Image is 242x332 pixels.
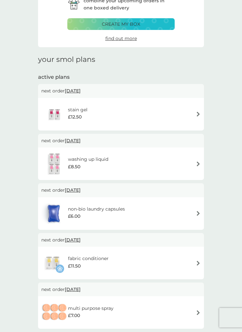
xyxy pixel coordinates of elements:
[41,252,64,274] img: fabric conditioner
[41,187,201,194] p: next order
[41,301,68,324] img: multi purpose spray
[68,113,82,120] span: £12.50
[41,286,201,293] p: next order
[68,213,80,220] span: £6.00
[68,106,87,113] h6: stain gel
[68,205,125,213] h6: non-bio laundry capsules
[196,112,201,117] img: arrow right
[68,163,80,170] span: £8.50
[38,55,204,64] h1: your smol plans
[68,255,109,262] h6: fabric conditioner
[67,18,175,30] button: create my box
[196,161,201,166] img: arrow right
[41,202,66,225] img: non-bio laundry capsules
[196,211,201,216] img: arrow right
[105,35,137,41] span: find out more
[68,262,81,270] span: £11.50
[65,85,81,97] span: [DATE]
[41,152,68,175] img: washing up liquid
[41,236,201,243] p: next order
[65,134,81,147] span: [DATE]
[68,312,80,319] span: £7.00
[68,156,108,163] h6: washing up liquid
[102,21,140,28] p: create my box
[65,184,81,196] span: [DATE]
[196,261,201,266] img: arrow right
[41,103,68,126] img: stain gel
[105,35,137,42] a: find out more
[41,137,201,144] p: next order
[38,74,204,81] h2: active plans
[196,310,201,315] img: arrow right
[41,87,201,94] p: next order
[68,305,114,312] h6: multi purpose spray
[65,234,81,246] span: [DATE]
[65,283,81,296] span: [DATE]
